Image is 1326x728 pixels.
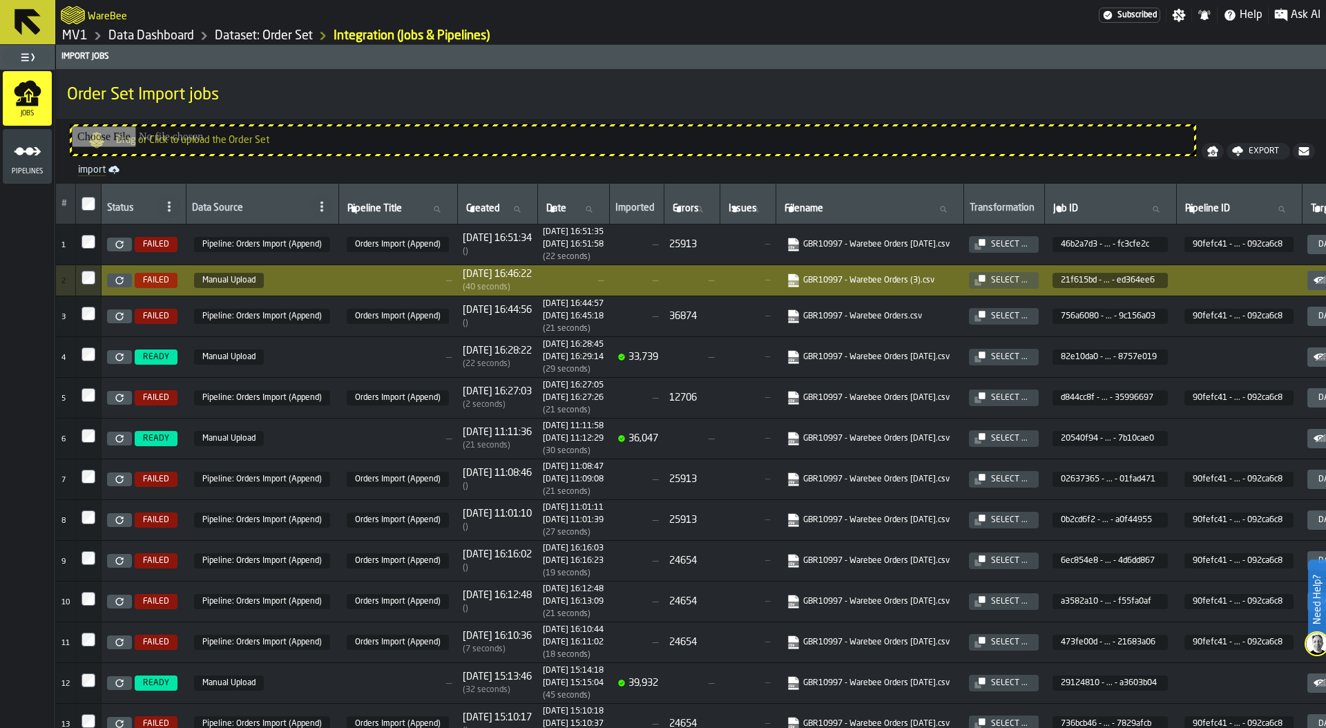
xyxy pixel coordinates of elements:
[669,555,714,566] div: 24654
[81,429,95,443] input: InputCheckbox-label-react-aria9274915275-:r91:
[1184,594,1294,609] span: 90fefc41-b076-484f-9a9a-ab0b092ca6c8
[347,237,449,252] span: Orders Import (Append)
[970,202,1039,216] div: Transformation
[543,365,604,374] div: Import duration (start to completion)
[463,441,532,450] div: Time between creation and start (import delay / Re-Import)
[81,347,95,361] label: InputCheckbox-label-react-aria9274915275-:r8v:
[143,240,169,249] span: FAILED
[669,392,714,403] div: 12706
[615,515,658,526] span: —
[1193,312,1282,321] span: 90fefc41 - ... - 092ca6c8
[81,197,95,211] label: InputCheckbox-label-react-aria9274915275-:r8h:
[543,252,604,262] div: Import duration (start to completion)
[192,202,308,216] div: Data Source
[1061,276,1157,285] span: 21f615bd - ... - ed364ee6
[81,551,95,565] input: InputCheckbox-label-react-aria9274915275-:r94:
[1050,200,1171,218] input: label
[787,635,950,649] a: link-to-https://s3.eu-west-1.amazonaws.com/import.app.warebee.com/473fe00d-d3e6-47b0-9947-fdaf216...
[1053,203,1078,214] span: label
[108,28,194,44] a: link-to-/wh/i/3ccf57d1-1e0c-4a81-a3bb-c2011c5f0d50/data
[543,528,604,537] div: Import duration (start to completion)
[463,200,532,218] input: label
[347,553,449,568] span: Orders Import (Append)
[615,474,658,485] span: —
[784,235,955,254] span: GBR10997 - Warebee Orders 04.09.2025.csv
[784,470,955,489] span: GBR10997 - Warebee Orders 05.08.2025.csv
[784,673,955,693] span: GBR10997 - Warebee Orders 30.07.2025.csv
[347,635,449,650] span: Orders Import (Append)
[986,597,1033,606] div: Select ...
[1184,635,1294,650] span: 90fefc41-b076-484f-9a9a-ab0b092ca6c8
[969,553,1039,569] button: button-Select ...
[969,593,1039,610] button: button-Select ...
[347,309,449,324] span: Orders Import (Append)
[986,556,1033,566] div: Select ...
[143,276,169,285] span: FAILED
[543,475,604,484] div: Completed at 1754381348975
[72,126,1194,154] input: Drag or Click to upload the Order Set
[62,28,88,44] a: link-to-/wh/i/3ccf57d1-1e0c-4a81-a3bb-c2011c5f0d50
[787,432,950,446] a: link-to-https://s3.eu-west-1.amazonaws.com/import.app.warebee.com/20540f94-dda3-425e-8ce4-731b7b1...
[463,305,532,316] span: [DATE] 16:44:56
[969,471,1039,488] button: button-Select ...
[143,597,169,606] span: FAILED
[1053,237,1168,252] span: 46b2a7d3-6a97-49a9-8118-147ffc3cfe2c
[669,311,714,322] div: 36874
[615,311,658,322] span: —
[543,227,604,237] div: Started at 1756993895298
[543,544,604,553] div: Started at 1753881363470
[787,238,950,251] a: link-to-https://s3.eu-west-1.amazonaws.com/import.app.warebee.com/46b2a7d3-6a97-49a9-8118-147ffc3...
[81,592,95,606] input: InputCheckbox-label-react-aria9274915275-:r95:
[1227,143,1290,160] button: button-Export
[784,271,955,290] span: GBR10997 - Warebee Orders (3).csv
[463,386,532,397] span: [DATE] 16:27:03
[81,235,95,249] input: InputCheckbox-label-react-aria9274915275-:r8s:
[1099,8,1160,23] div: Menu Subscription
[132,513,180,528] a: FAILED
[132,472,180,487] a: FAILED
[1193,240,1282,249] span: 90fefc41 - ... - 092ca6c8
[61,477,66,484] span: 7
[61,354,66,362] span: 4
[543,503,604,513] div: Started at 1754380871890
[463,345,532,356] span: [DATE] 16:28:22
[543,275,604,286] span: —
[143,434,169,443] span: READY
[615,239,658,250] span: —
[215,28,313,44] a: link-to-/wh/i/3ccf57d1-1e0c-4a81-a3bb-c2011c5f0d50/data/orders/
[1184,390,1294,405] span: 90fefc41-b076-484f-9a9a-ab0b092ca6c8
[725,352,770,362] span: —
[1061,434,1157,443] span: 20540f94 - ... - 7b10cae0
[725,276,770,285] span: —
[1240,7,1262,23] span: Help
[628,434,658,443] span: 36,047
[543,324,604,334] div: Import duration (start to completion)
[344,352,452,363] span: —
[787,309,950,323] a: link-to-https://s3.eu-west-1.amazonaws.com/import.app.warebee.com/756a6080-2672-4e8b-9f61-03b79c1...
[3,110,52,117] span: Jobs
[194,431,264,446] span: Manual Upload
[81,271,95,285] label: InputCheckbox-label-react-aria9274915275-:r8t:
[986,312,1033,321] div: Select ...
[143,352,169,362] span: READY
[1202,143,1224,160] button: button-
[615,275,658,286] span: —
[543,312,604,321] div: Completed at 1756993518892
[969,390,1039,406] button: button-Select ...
[56,69,1326,119] div: title-Order Set Import jobs
[543,299,604,309] div: Started at 1756993497688
[61,314,66,321] span: 3
[463,549,532,560] span: [DATE] 16:16:02
[3,129,52,184] li: menu Pipelines
[784,592,955,611] span: GBR10997 - Warebee Orders 30.07.2025.csv
[334,28,490,44] div: Integration (Jobs & Pipelines)
[194,676,264,691] span: Manual Upload
[986,638,1033,647] div: Select ...
[59,52,1323,61] div: Import Jobs
[61,436,66,443] span: 6
[56,45,1326,69] header: Import Jobs
[3,48,52,67] label: button-toggle-Toggle Full Menu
